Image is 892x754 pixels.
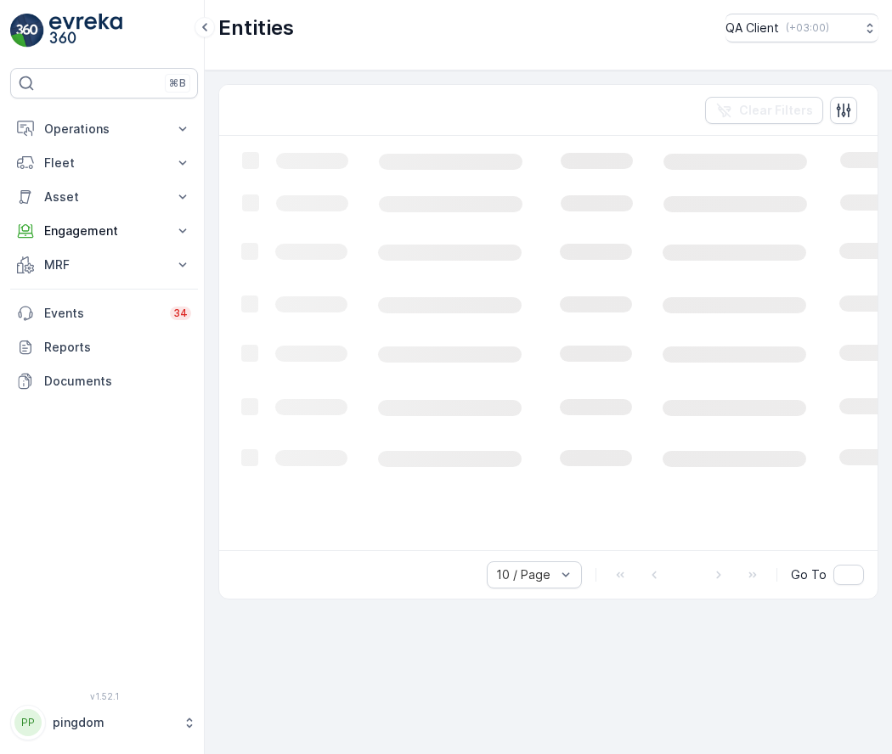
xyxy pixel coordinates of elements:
a: Documents [10,364,198,398]
div: PP [14,709,42,736]
span: Go To [791,566,827,583]
p: Asset [44,188,164,205]
a: Reports [10,330,198,364]
p: Entities [218,14,294,42]
p: Clear Filters [739,102,813,119]
p: Operations [44,121,164,138]
p: QA Client [725,20,779,37]
p: pingdom [53,714,174,731]
button: Operations [10,112,198,146]
button: QA Client(+03:00) [725,14,878,42]
p: Engagement [44,222,164,239]
p: Documents [44,373,191,390]
a: Events34 [10,296,198,330]
p: Reports [44,339,191,356]
p: MRF [44,256,164,273]
button: Clear Filters [705,97,823,124]
p: Fleet [44,155,164,172]
button: PPpingdom [10,705,198,740]
img: logo_light-DOdMpM7g.png [49,14,122,48]
button: Asset [10,180,198,214]
span: v 1.52.1 [10,691,198,701]
button: MRF [10,248,198,282]
button: Fleet [10,146,198,180]
img: logo [10,14,44,48]
p: 34 [173,307,188,320]
p: Events [44,305,160,322]
p: ⌘B [169,76,186,90]
button: Engagement [10,214,198,248]
p: ( +03:00 ) [786,21,829,35]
